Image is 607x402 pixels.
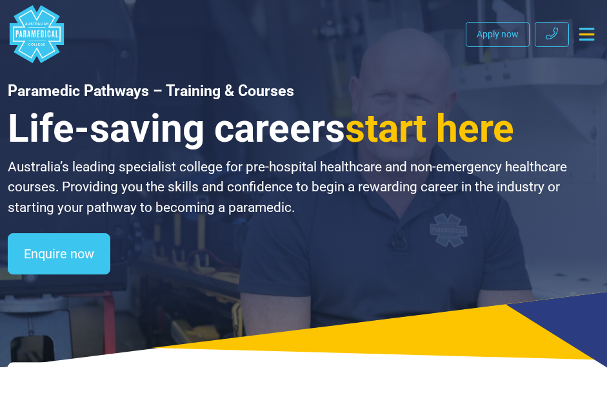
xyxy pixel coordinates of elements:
[8,5,66,63] a: Australian Paramedical College
[8,233,110,274] a: Enquire now
[345,106,514,151] span: start here
[8,157,599,218] p: Australia’s leading specialist college for pre-hospital healthcare and non-emergency healthcare c...
[8,106,599,152] h3: Life-saving careers
[574,23,599,46] button: Toggle navigation
[466,22,530,47] a: Apply now
[8,82,599,100] h1: Paramedic Pathways – Training & Courses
